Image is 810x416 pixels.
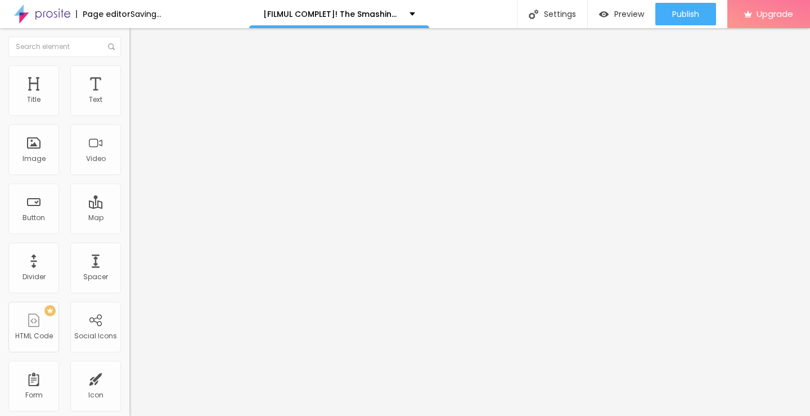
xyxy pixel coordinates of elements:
[25,391,43,399] div: Form
[130,10,161,18] div: Saving...
[8,37,121,57] input: Search element
[757,9,793,19] span: Upgrade
[74,332,117,340] div: Social Icons
[76,10,130,18] div: Page editor
[27,96,40,104] div: Title
[129,28,810,416] iframe: Editor
[22,273,46,281] div: Divider
[108,43,115,50] img: Icone
[89,96,102,104] div: Text
[15,332,53,340] div: HTML Code
[83,273,108,281] div: Spacer
[672,10,699,19] span: Publish
[529,10,538,19] img: Icone
[588,3,655,25] button: Preview
[22,214,45,222] div: Button
[88,214,103,222] div: Map
[263,10,401,18] p: [FILMUL COMPLET]! The Smashing Machine (2025) Online Subtitrat Română HD
[22,155,46,163] div: Image
[599,10,609,19] img: view-1.svg
[655,3,716,25] button: Publish
[88,391,103,399] div: Icon
[86,155,106,163] div: Video
[614,10,644,19] span: Preview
